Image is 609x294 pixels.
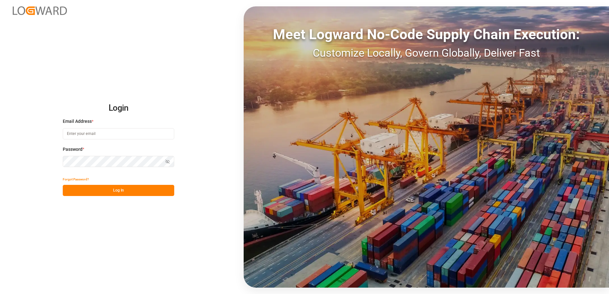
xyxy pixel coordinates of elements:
[244,24,609,45] div: Meet Logward No-Code Supply Chain Execution:
[63,118,92,125] span: Email Address
[244,45,609,61] div: Customize Locally, Govern Globally, Deliver Fast
[63,98,174,118] h2: Login
[63,185,174,196] button: Log In
[63,174,89,185] button: Forgot Password?
[13,6,67,15] img: Logward_new_orange.png
[63,146,82,153] span: Password
[63,128,174,139] input: Enter your email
